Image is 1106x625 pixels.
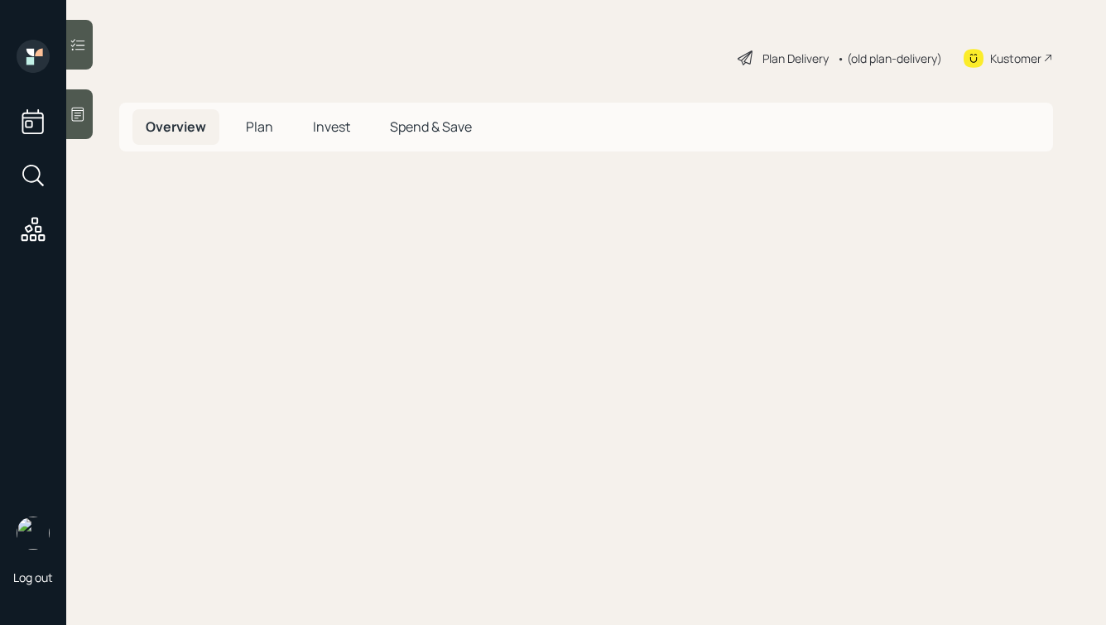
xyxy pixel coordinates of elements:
[837,50,942,67] div: • (old plan-delivery)
[390,118,472,136] span: Spend & Save
[990,50,1041,67] div: Kustomer
[13,570,53,585] div: Log out
[762,50,829,67] div: Plan Delivery
[146,118,206,136] span: Overview
[313,118,350,136] span: Invest
[246,118,273,136] span: Plan
[17,517,50,550] img: hunter_neumayer.jpg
